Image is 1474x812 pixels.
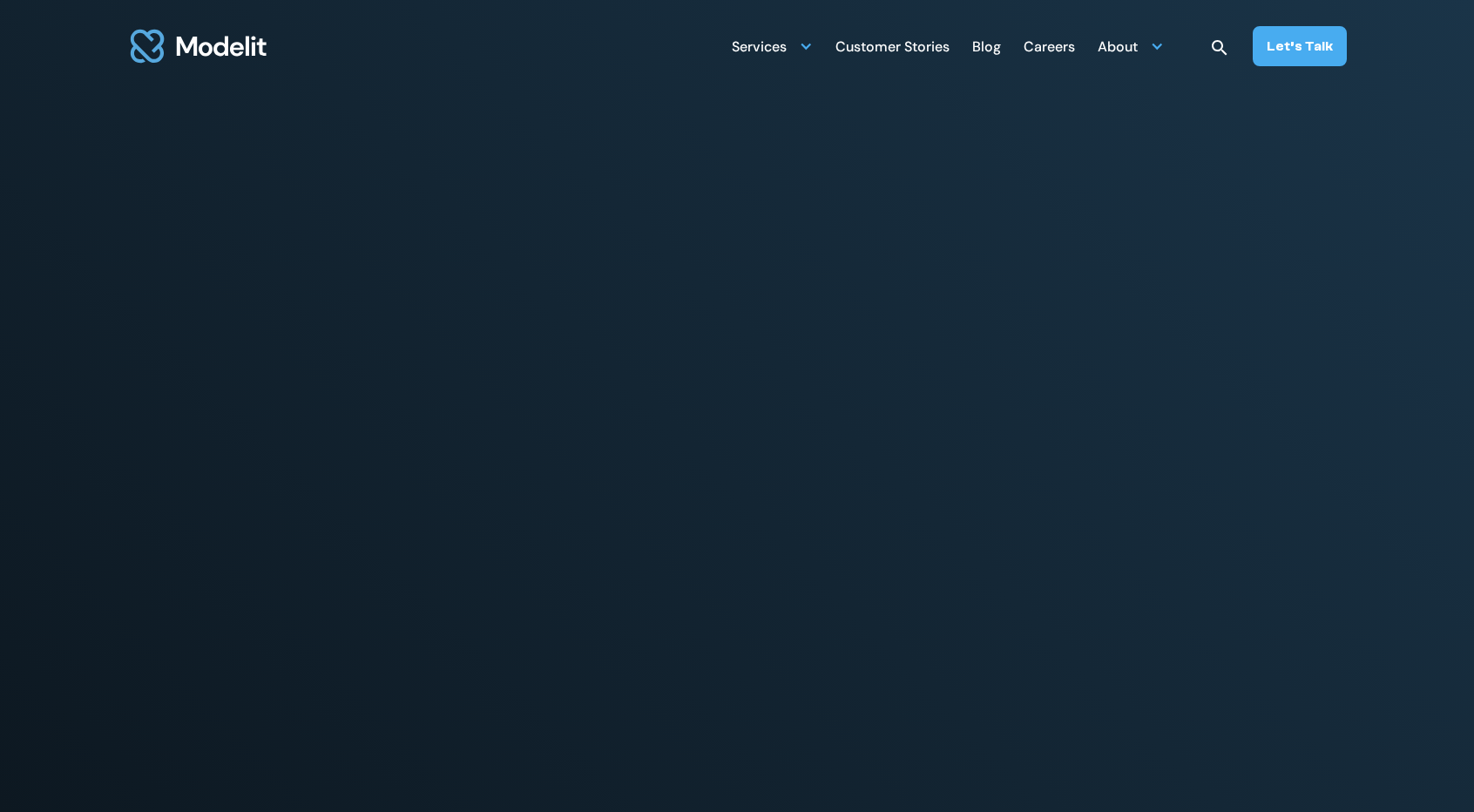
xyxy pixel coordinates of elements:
a: Customer Stories [835,29,950,63]
div: Customer Stories [835,31,950,65]
div: Let’s Talk [1267,37,1333,56]
div: Blog [972,31,1001,65]
div: About [1098,31,1138,65]
a: Blog [972,29,1001,63]
div: Careers [1024,31,1075,65]
div: Services [732,31,787,65]
a: Let’s Talk [1253,26,1347,66]
a: Careers [1024,29,1075,63]
img: modelit logo [127,19,270,73]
